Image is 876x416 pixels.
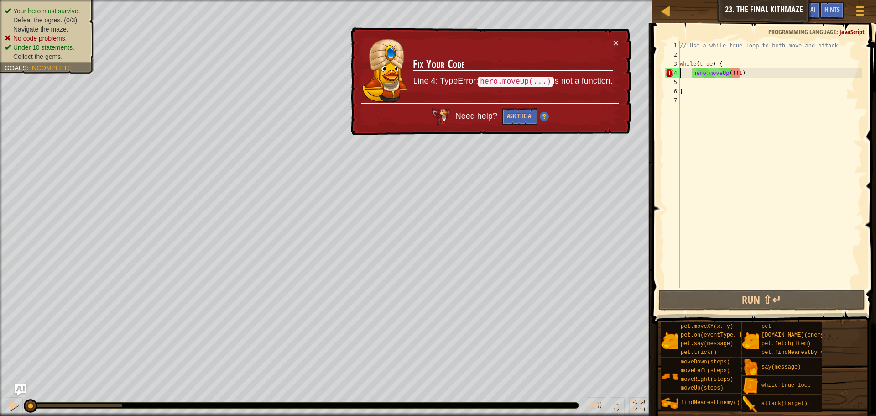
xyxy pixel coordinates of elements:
img: portrait.png [742,377,759,395]
div: 1 [665,41,680,50]
span: Your hero must survive. [13,7,80,15]
span: Defeat the ogres. (0/3) [13,16,77,24]
span: moveRight(steps) [681,376,733,383]
span: No code problems. [13,35,67,42]
button: Ask the AI [502,108,537,125]
span: [DOMAIN_NAME](enemy) [761,332,827,338]
span: moveLeft(steps) [681,368,730,374]
span: pet [761,323,772,330]
span: Incomplete [30,64,72,72]
div: 3 [665,59,680,68]
span: pet.trick() [681,349,717,356]
button: Run ⇧↵ [658,290,865,311]
span: ♫ [611,399,620,412]
button: Ask AI [795,2,820,19]
img: portrait.png [742,359,759,376]
div: 6 [665,87,680,96]
img: portrait.png [661,395,678,412]
button: Ctrl + P: Pause [5,397,23,416]
span: while-true loop [761,382,811,389]
img: duck_pender.png [362,39,408,103]
li: No code problems. [5,34,88,43]
span: pet.findNearestByType(type) [761,349,850,356]
span: Navigate the maze. [13,26,68,33]
p: Line 4: TypeError: is not a function. [413,74,612,88]
div: 4 [665,68,680,78]
img: portrait.png [661,332,678,349]
li: Navigate the maze. [5,25,88,34]
button: × [613,37,618,47]
div: 2 [665,50,680,59]
div: 7 [665,96,680,105]
span: Need help? [455,111,500,121]
img: portrait.png [661,368,678,385]
button: Show game menu [849,2,871,23]
button: Toggle fullscreen [629,397,647,416]
li: Collect the gems. [5,52,88,61]
span: Hints [824,5,839,14]
img: portrait.png [742,332,759,349]
span: JavaScript [839,27,865,36]
span: pet.fetch(item) [761,341,811,347]
button: Adjust volume [587,397,605,416]
span: pet.say(message) [681,341,733,347]
span: moveDown(steps) [681,359,730,365]
h3: Fix Your Code [413,57,612,71]
li: Under 10 statements. [5,43,88,52]
span: pet.moveXY(x, y) [681,323,733,330]
span: Collect the gems. [13,53,63,60]
div: 5 [665,78,680,87]
img: AI [432,109,450,126]
span: : [26,64,30,72]
span: attack(target) [761,400,808,407]
li: Defeat the ogres. [5,16,88,25]
span: Under 10 statements. [13,44,74,51]
button: Ask AI [15,384,26,395]
li: Your hero must survive. [5,6,88,16]
span: pet.on(eventType, handler) [681,332,766,338]
span: findNearestEnemy() [681,400,740,406]
span: Goals [5,64,26,72]
img: portrait.png [742,395,759,413]
span: say(message) [761,364,801,370]
img: Hint [540,111,549,121]
span: moveUp(steps) [681,385,724,391]
span: Programming language [768,27,836,36]
code: hero.moveUp(...) [478,76,553,87]
span: Ask AI [800,5,815,14]
button: ♫ [610,397,625,416]
span: : [836,27,839,36]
